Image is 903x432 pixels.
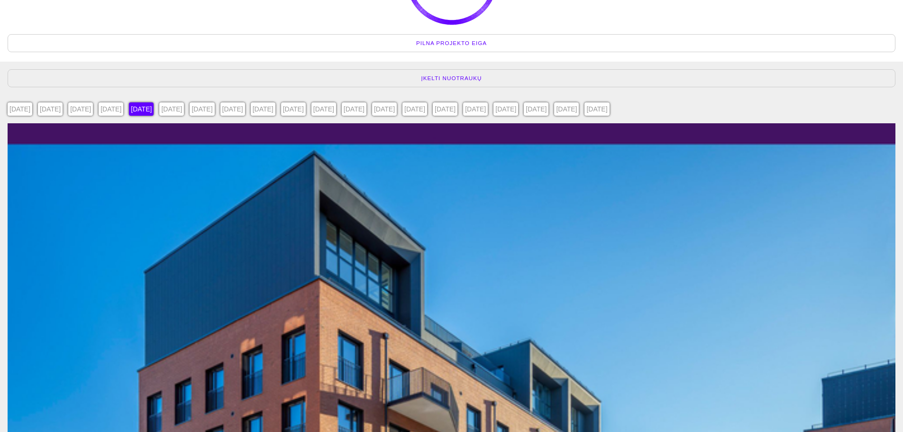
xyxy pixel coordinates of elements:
a: [DATE] [524,102,554,116]
div: [DATE] [311,102,336,116]
a: [DATE] [68,102,99,116]
a: [DATE] [159,102,190,116]
a: [DATE] [220,102,251,116]
div: [DATE] [433,102,457,116]
div: [DATE] [554,102,579,116]
div: [DATE] [493,102,518,116]
div: [DATE] [159,102,184,116]
div: [DATE] [524,102,548,116]
a: [DATE] [190,102,220,116]
div: [DATE] [251,102,275,116]
div: [DATE] [402,102,427,116]
a: [DATE] [554,102,584,116]
a: [DATE] [129,102,159,116]
a: [DATE] [463,102,493,116]
a: [DATE] [311,102,342,116]
div: [DATE] [129,102,154,116]
div: [DATE] [584,102,609,116]
a: [DATE] [584,102,615,116]
a: [DATE] [342,102,372,116]
div: [DATE] [342,102,366,116]
a: [DATE] [281,102,311,116]
a: [DATE] [38,102,68,116]
div: [DATE] [8,102,32,116]
a: [DATE] [433,102,463,116]
span: Pilna projekto eiga [416,38,487,48]
a: [DATE] [99,102,129,116]
span: Įkelti nuotraukų [421,74,482,83]
div: [DATE] [68,102,93,116]
a: [DATE] [8,102,38,116]
a: [DATE] [402,102,433,116]
div: [DATE] [281,102,306,116]
div: [DATE] [99,102,123,116]
div: [DATE] [38,102,63,116]
div: [DATE] [190,102,214,116]
a: [DATE] [493,102,524,116]
div: [DATE] [463,102,488,116]
a: [DATE] [251,102,281,116]
div: [DATE] [220,102,245,116]
div: [DATE] [372,102,397,116]
a: [DATE] [372,102,402,116]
